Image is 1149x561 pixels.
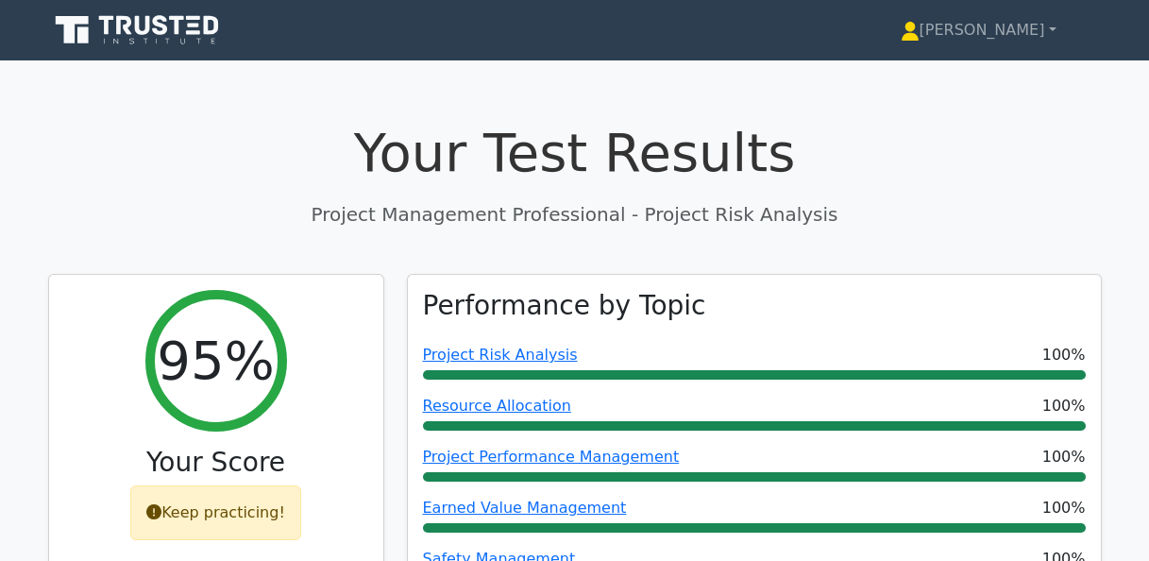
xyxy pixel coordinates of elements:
h3: Your Score [64,447,368,479]
span: 100% [1042,497,1086,519]
span: 100% [1042,344,1086,366]
a: Earned Value Management [423,499,627,517]
p: Project Management Professional - Project Risk Analysis [48,200,1102,229]
a: Project Performance Management [423,448,680,466]
a: Project Risk Analysis [423,346,578,364]
div: Keep practicing! [130,485,301,540]
a: [PERSON_NAME] [855,11,1102,49]
h3: Performance by Topic [423,290,706,322]
h2: 95% [157,329,274,392]
h1: Your Test Results [48,121,1102,184]
span: 100% [1042,446,1086,468]
span: 100% [1042,395,1086,417]
a: Resource Allocation [423,397,571,415]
